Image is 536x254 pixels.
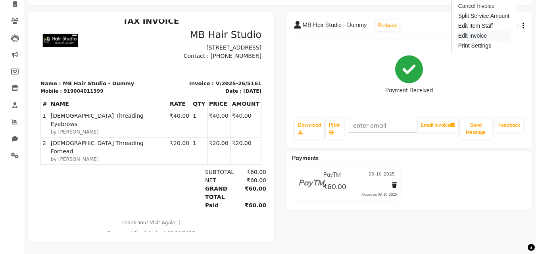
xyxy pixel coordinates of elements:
[5,90,13,118] td: 1
[348,118,417,133] input: enter email
[194,78,225,90] th: AMOUNT
[5,118,13,145] td: 2
[303,21,367,32] span: MB Hair Studio - Dummy
[133,78,156,90] th: RATE
[171,118,194,145] td: ₹20.00
[5,200,226,207] p: Thank You! Visit Again :)
[15,120,131,136] span: [DEMOGRAPHIC_DATA] Threading Forhead
[457,1,511,11] div: Cancel Invoice
[457,41,511,51] div: Print Settings
[156,90,172,118] td: 1
[418,118,458,132] button: Email Invoice
[460,118,492,139] button: Send Message
[194,118,225,145] td: ₹20.00
[133,118,156,145] td: ₹20.00
[326,118,344,139] a: Print
[5,78,13,90] th: #
[194,90,225,118] td: ₹40.00
[5,210,226,218] div: Generated By : at 03/10/2025
[295,118,324,139] a: Download
[198,182,231,190] div: ₹60.00
[156,118,172,145] td: 1
[165,149,198,157] div: SUBTOTAL
[198,157,231,165] div: ₹60.00
[165,157,198,165] div: NET
[15,136,131,143] small: by [PERSON_NAME]
[457,31,511,41] div: Edit Invoice
[15,109,131,116] small: by [PERSON_NAME]
[323,182,346,193] span: ₹60.00
[156,78,172,90] th: QTY
[190,68,206,75] div: Date :
[171,90,194,118] td: ₹40.00
[495,118,523,132] a: Feedback
[323,171,341,179] span: PayTM
[28,68,67,75] div: 919004011399
[120,10,226,21] h3: MB Hair Studio
[198,149,231,157] div: ₹60.00
[108,211,125,217] span: Admin
[385,86,433,95] div: Payment Received
[13,78,132,90] th: NAME
[15,92,131,109] span: [DEMOGRAPHIC_DATA] Threading - Eyebrows
[207,68,226,75] div: [DATE]
[292,155,319,162] span: Payments
[120,24,226,32] p: [STREET_ADDRESS]
[120,32,226,41] p: Contact : [PHONE_NUMBER]
[5,68,26,75] div: Mobile :
[5,60,111,68] p: Name : MB Hair Studio - Dummy
[361,192,397,197] div: Added on 03-10-2025
[165,182,198,190] div: Paid
[457,11,511,21] div: Split Service Amount
[457,21,511,31] div: Edit Item Staff
[369,171,395,179] span: 03-10-2025
[133,90,156,118] td: ₹40.00
[165,165,198,182] div: GRAND TOTAL
[120,60,226,68] p: Invoice : V/2025-26/5161
[376,20,399,31] button: Prebook
[171,78,194,90] th: PRICE
[198,165,231,182] div: ₹60.00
